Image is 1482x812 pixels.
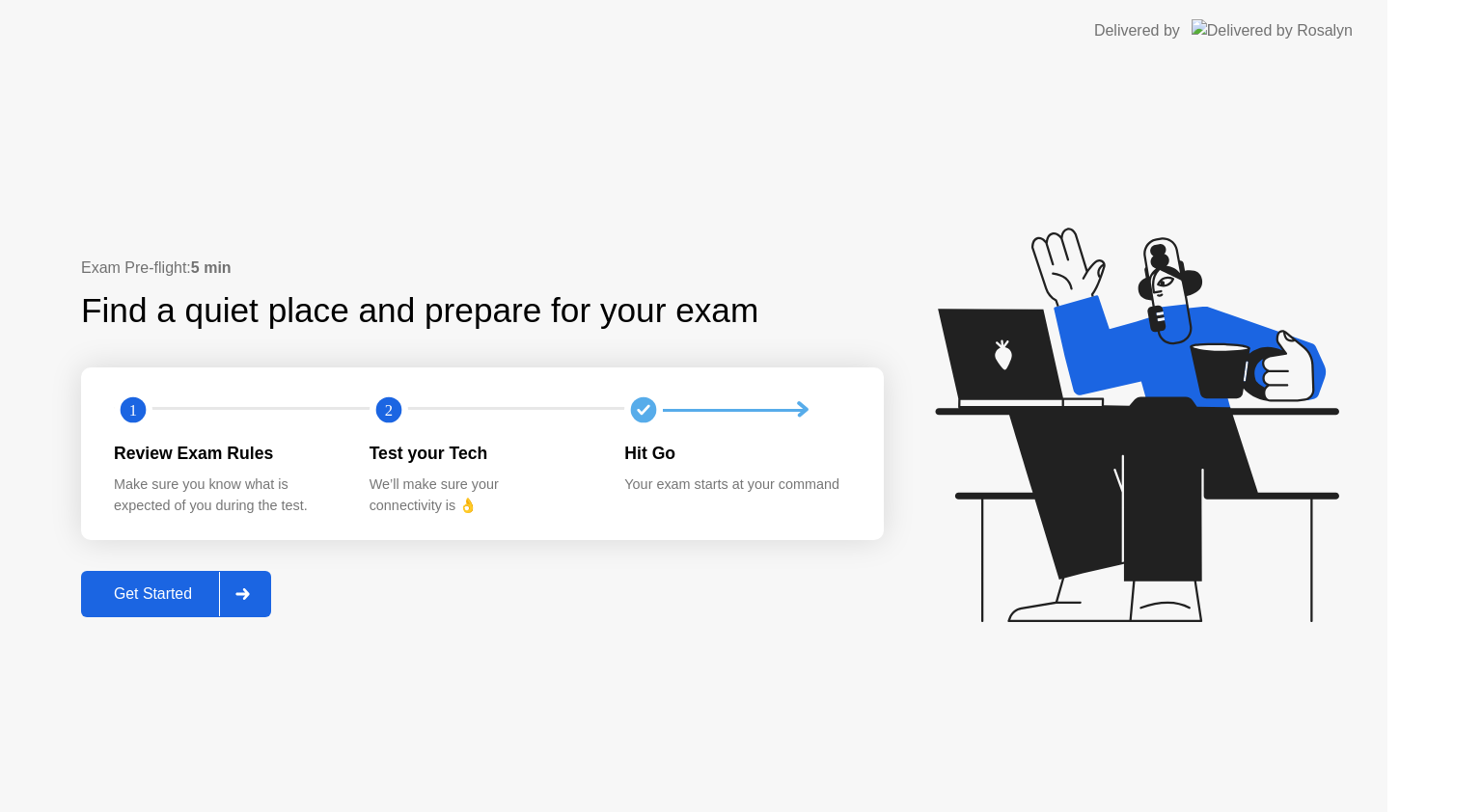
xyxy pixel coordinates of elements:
[114,441,339,466] div: Review Exam Rules
[370,474,594,516] div: We’ll make sure your connectivity is 👌
[624,474,849,496] div: Your exam starts at your command
[129,401,137,420] text: 1
[81,571,271,617] button: Get Started
[370,441,594,466] div: Test your Tech
[1094,19,1180,42] div: Delivered by
[81,285,761,337] div: Find a quiet place and prepare for your exam
[191,259,232,276] b: 5 min
[114,474,339,516] div: Make sure you know what is expected of you during the test.
[385,401,393,420] text: 2
[624,441,849,466] div: Hit Go
[1192,19,1353,41] img: Delivered by Rosalyn
[87,585,219,603] div: Get Started
[81,257,884,280] div: Exam Pre-flight:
